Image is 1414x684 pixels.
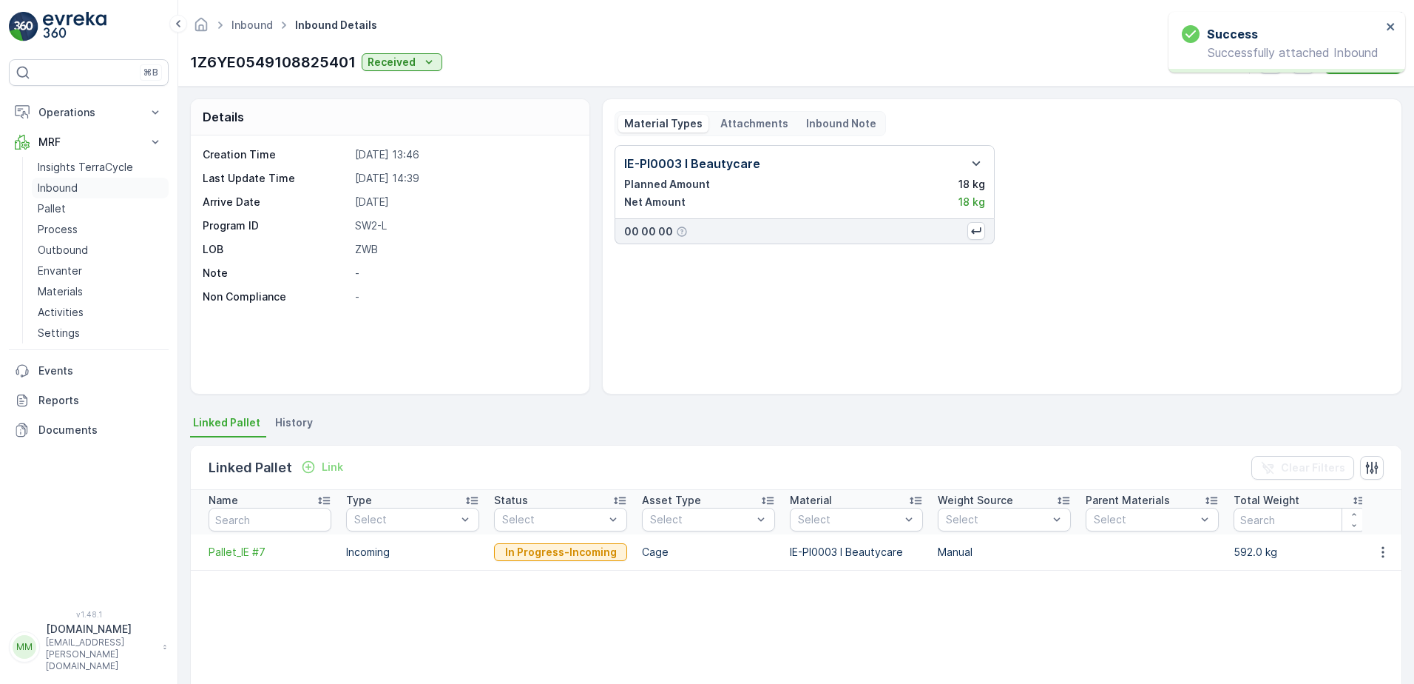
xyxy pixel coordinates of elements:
p: Select [354,512,456,527]
a: Homepage [193,22,209,35]
p: Select [946,512,1048,527]
td: Incoming [339,534,487,570]
div: MM [13,635,36,659]
p: Insights TerraCycle [38,160,133,175]
a: Envanter [32,261,169,281]
img: logo [9,12,38,41]
p: Name [209,493,238,508]
p: Type [346,493,372,508]
td: Cage [635,534,782,570]
p: Weight Source [938,493,1013,508]
p: Inbound Note [806,116,876,131]
p: Details [203,108,244,126]
a: Reports [9,386,169,415]
button: In Progress-Incoming [494,543,627,561]
p: [DOMAIN_NAME] [46,622,155,637]
p: Creation Time [203,147,349,162]
p: IE-PI0003 I Beautycare [624,155,760,172]
p: Last Update Time [203,171,349,186]
p: Clear Filters [1281,460,1345,475]
a: Settings [32,323,169,343]
p: Parent Materials [1086,493,1170,508]
button: MRF [9,127,169,157]
p: Operations [38,105,139,120]
td: Manual [930,534,1078,570]
button: Link [295,458,349,476]
p: LOB [203,242,349,257]
img: logo_light-DOdMpM7g.png [43,12,106,41]
p: [DATE] 14:39 [355,171,574,186]
p: Material Types [624,116,703,131]
p: Select [1094,512,1196,527]
p: Pallet [38,201,66,216]
td: 592.0 kg [1226,534,1374,570]
p: [EMAIL_ADDRESS][PERSON_NAME][DOMAIN_NAME] [46,637,155,672]
span: v 1.48.1 [9,610,169,619]
p: Total Weight [1234,493,1299,508]
p: In Progress-Incoming [505,545,617,560]
p: Received [368,55,416,70]
p: Asset Type [642,493,701,508]
p: Envanter [38,264,82,278]
p: Successfully attached Inbound [1182,46,1381,59]
p: Linked Pallet [209,457,292,478]
p: Net Amount [624,195,686,209]
h3: Success [1207,25,1258,43]
p: Inbound [38,181,78,195]
p: Reports [38,393,163,408]
button: Clear Filters [1251,456,1354,480]
p: - [355,289,574,304]
p: [DATE] [355,195,574,209]
td: IE-PI0003 I Beautycare [782,534,930,570]
a: Documents [9,415,169,445]
p: Link [322,460,343,475]
p: Attachments [720,116,788,131]
a: Pallet_IE #7 [209,545,331,560]
p: Process [38,222,78,237]
p: Activities [38,305,84,320]
a: Inbound [32,178,169,198]
p: - [355,266,574,281]
p: 18 kg [958,195,985,209]
p: Events [38,363,163,378]
button: close [1386,21,1396,35]
input: Search [1234,508,1367,532]
button: Operations [9,98,169,127]
p: [DATE] 13:46 [355,147,574,162]
p: Select [798,512,900,527]
a: Process [32,219,169,240]
p: 1Z6YE0549108825401 [190,51,356,73]
span: History [275,415,313,430]
p: Non Compliance [203,289,349,304]
p: Select [502,512,604,527]
p: ⌘B [143,67,158,78]
p: Settings [38,326,80,341]
p: Outbound [38,243,88,258]
p: Program ID [203,218,349,233]
p: Material [790,493,832,508]
a: Events [9,356,169,386]
p: Status [494,493,528,508]
p: 00 00 00 [624,224,673,239]
p: MRF [38,135,139,150]
p: Select [650,512,752,527]
button: Received [362,53,442,71]
p: Note [203,266,349,281]
a: Materials [32,281,169,302]
div: Help Tooltip Icon [676,226,688,238]
a: Pallet [32,198,169,219]
p: Planned Amount [624,177,710,192]
p: Documents [38,423,163,437]
button: MM[DOMAIN_NAME][EMAIL_ADDRESS][PERSON_NAME][DOMAIN_NAME] [9,622,169,672]
p: Materials [38,284,83,299]
p: ZWB [355,242,574,257]
a: Inbound [231,19,273,31]
p: SW2-L [355,218,574,233]
a: Outbound [32,240,169,261]
input: Search [209,508,331,532]
a: Activities [32,302,169,323]
span: Linked Pallet [193,415,260,430]
span: Inbound Details [292,18,380,33]
a: Insights TerraCycle [32,157,169,178]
